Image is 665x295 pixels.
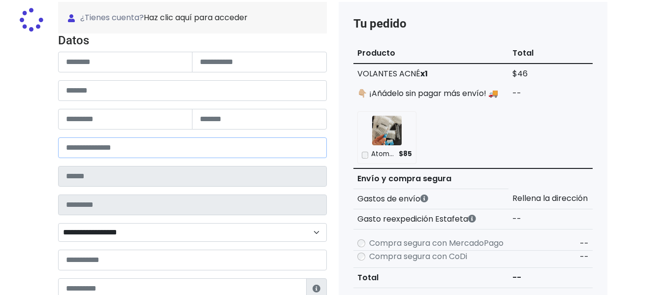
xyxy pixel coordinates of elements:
i: Estafeta cobra este monto extra por ser un CP de difícil acceso [468,215,476,223]
th: Total [353,267,509,288]
th: Envío y compra segura [353,168,509,189]
td: $46 [508,64,592,84]
h4: Tu pedido [353,17,593,31]
strong: x1 [420,68,428,79]
a: Haz clic aquí para acceder [144,12,248,23]
td: VOLANTES ACNÉ [353,64,509,84]
label: Compra segura con CoDi [369,251,467,262]
span: $85 [399,149,412,159]
td: Rellena la dirección [508,189,592,209]
i: Los gastos de envío dependen de códigos postales. ¡Te puedes llevar más productos en un solo envío ! [420,195,428,202]
img: Atomizador Bolsillo 10 ml [372,116,402,145]
th: Producto [353,43,509,64]
th: Total [508,43,592,64]
span: -- [580,238,589,249]
p: Atomizador Bolsillo 10 ml [371,149,395,159]
td: -- [508,84,592,103]
th: Gasto reexpedición Estafeta [353,209,509,229]
span: -- [580,251,589,262]
span: ¿Tienes cuenta? [68,12,317,24]
label: Compra segura con MercadoPago [369,237,504,249]
td: -- [508,267,592,288]
td: -- [508,209,592,229]
i: Estafeta lo usará para ponerse en contacto en caso de tener algún problema con el envío [313,285,320,293]
td: 👇🏼 ¡Añádelo sin pagar más envío! 🚚 [353,84,509,103]
th: Gastos de envío [353,189,509,209]
h4: Datos [58,33,327,48]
